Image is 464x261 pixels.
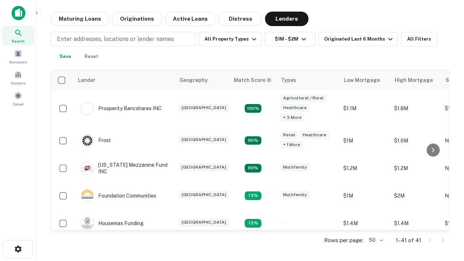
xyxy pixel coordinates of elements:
div: Agricultural / Rural [280,94,327,102]
td: $1.1M [340,90,390,127]
button: Enter addresses, locations or lender names [51,32,196,46]
p: 1–41 of 41 [396,236,421,245]
div: Multifamily [280,191,310,199]
div: + 3 more [280,113,304,122]
a: Saved [2,89,34,108]
span: Search [12,38,25,44]
th: Geography [175,70,229,90]
button: Active Loans [165,12,216,26]
div: Matching Properties: 5, hasApolloMatch: undefined [245,164,261,173]
div: Matching Properties: 10, hasApolloMatch: undefined [245,104,261,113]
button: All Filters [401,32,437,46]
img: picture [81,102,94,115]
div: Multifamily [280,163,310,171]
div: Matching Properties: 4, hasApolloMatch: undefined [245,219,261,228]
button: Originations [112,12,162,26]
div: Prosperity Bancshares INC [81,102,162,115]
button: All Property Types [199,32,262,46]
div: + 1 more [280,141,303,149]
button: Originated Last 6 Months [318,32,398,46]
button: Lenders [265,12,308,26]
th: High Mortgage [390,70,441,90]
div: Lender [78,76,95,84]
div: [GEOGRAPHIC_DATA] [179,191,229,199]
td: $1.2M [340,154,390,182]
div: Matching Properties: 5, hasApolloMatch: undefined [245,136,261,145]
a: Contacts [2,68,34,87]
td: $1.2M [390,154,441,182]
button: $1M - $2M [265,32,315,46]
div: Healthcare [300,131,329,139]
div: Geography [179,76,208,84]
th: Types [277,70,340,90]
button: Reset [80,49,103,64]
div: Originated Last 6 Months [324,35,395,43]
div: Capitalize uses an advanced AI algorithm to match your search with the best lender. The match sco... [234,76,272,84]
div: High Mortgage [395,76,433,84]
a: Borrowers [2,47,34,66]
td: $1.4M [390,210,441,237]
div: Healthcare [280,104,310,112]
div: Matching Properties: 4, hasApolloMatch: undefined [245,191,261,200]
a: Search [2,26,34,45]
span: Contacts [11,80,25,86]
td: $1M [340,127,390,154]
div: 50 [366,235,384,245]
button: Distress [219,12,262,26]
div: [GEOGRAPHIC_DATA] [179,163,229,171]
td: $1.6M [390,127,441,154]
p: Enter addresses, locations or lender names [57,35,174,43]
div: Types [281,76,296,84]
img: picture [81,190,94,202]
th: Low Mortgage [340,70,390,90]
td: $2M [390,182,441,210]
div: Foundation Communities [81,189,156,202]
td: $1M [340,182,390,210]
div: Low Mortgage [344,76,380,84]
div: Frost [81,134,111,147]
iframe: Chat Widget [428,203,464,238]
th: Lender [74,70,175,90]
h6: Match Score [234,76,270,84]
td: $1.8M [390,90,441,127]
img: picture [81,217,94,229]
span: Saved [13,101,24,107]
div: [US_STATE] Mezzanine Fund INC [81,162,168,175]
img: picture [81,162,94,174]
div: [GEOGRAPHIC_DATA] [179,136,229,144]
td: $1.4M [340,210,390,237]
p: Rows per page: [324,236,363,245]
img: capitalize-icon.png [12,6,25,20]
th: Capitalize uses an advanced AI algorithm to match your search with the best lender. The match sco... [229,70,277,90]
button: Save your search to get updates of matches that match your search criteria. [54,49,77,64]
div: Retail [280,131,298,139]
span: Borrowers [9,59,27,65]
img: picture [81,134,94,147]
div: Housemax Funding [81,217,144,230]
button: Maturing Loans [51,12,109,26]
div: [GEOGRAPHIC_DATA] [179,104,229,112]
div: [GEOGRAPHIC_DATA] [179,218,229,227]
